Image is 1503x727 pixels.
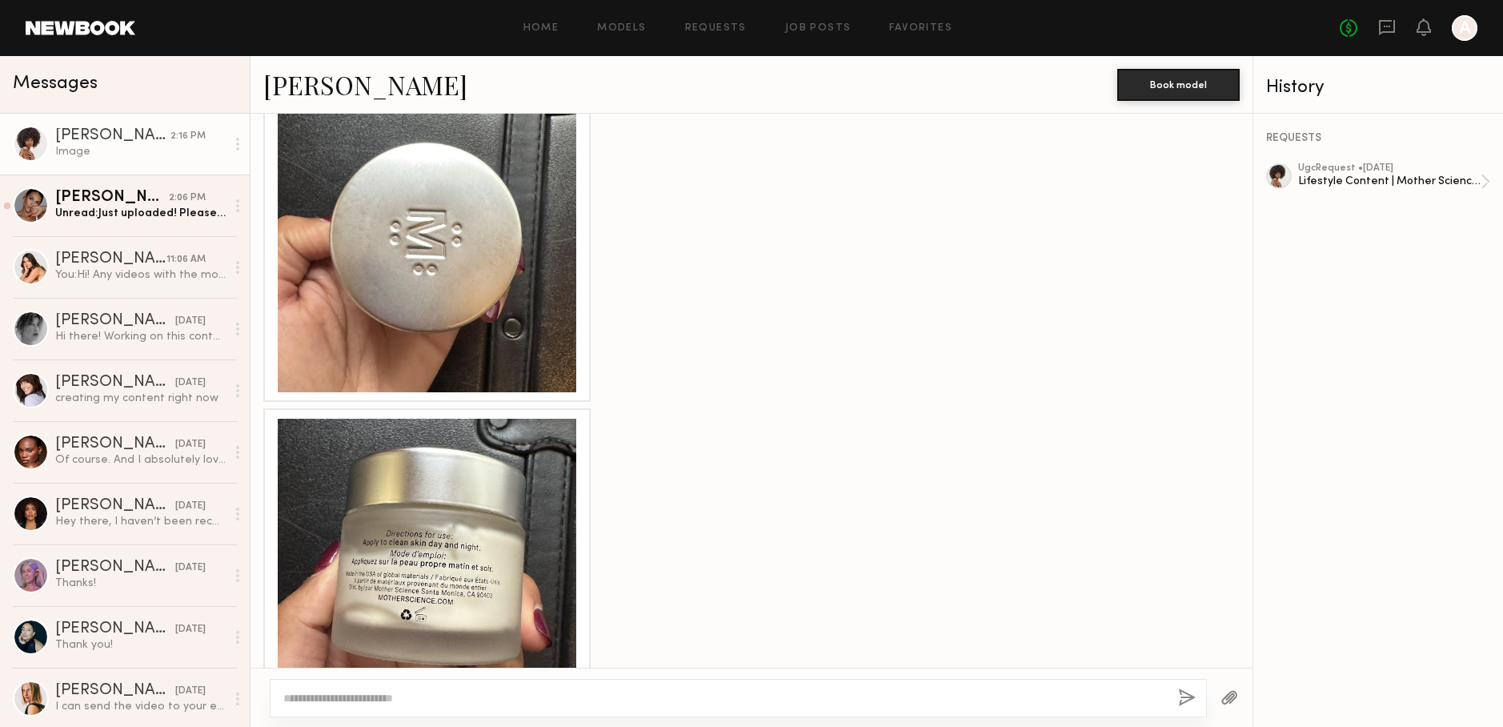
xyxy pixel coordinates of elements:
div: [DATE] [175,560,206,576]
div: Hey there, I haven’t been receiving your messages until I just got an email from you would love t... [55,514,226,529]
a: Book model [1117,77,1240,90]
div: [PERSON_NAME] [55,375,175,391]
div: REQUESTS [1266,133,1490,144]
div: [DATE] [175,684,206,699]
div: 11:06 AM [166,252,206,267]
a: ugcRequest •[DATE]Lifestyle Content | Mother Science, Molecular Genesis [1298,163,1490,200]
div: [PERSON_NAME] [55,498,175,514]
div: [DATE] [175,314,206,329]
button: Book model [1117,69,1240,101]
div: History [1266,78,1490,97]
div: Thank you! [55,637,226,653]
div: [PERSON_NAME] [55,683,175,699]
div: [DATE] [175,437,206,452]
div: 2:16 PM [170,129,206,144]
div: [DATE] [175,622,206,637]
div: 2:06 PM [169,191,206,206]
div: Thanks! [55,576,226,591]
div: Hi there! Working on this content now :) [55,329,226,344]
a: Home [523,23,559,34]
div: [PERSON_NAME] [55,128,170,144]
div: [PERSON_NAME] [55,621,175,637]
a: Job Posts [785,23,852,34]
a: Models [597,23,646,34]
div: Unread: Just uploaded! Please let me know if you would like any revisions [55,206,226,221]
a: Requests [685,23,747,34]
div: [DATE] [175,499,206,514]
div: [DATE] [175,376,206,391]
div: [PERSON_NAME] [55,190,169,206]
a: [PERSON_NAME] [263,67,467,102]
a: Favorites [889,23,952,34]
div: creating my content right now [55,391,226,406]
div: Of course. And I absolutely love the molecular genesis. Feels so good on the skin and very moistu... [55,452,226,468]
a: A [1452,15,1477,41]
div: Image [55,144,226,159]
div: [PERSON_NAME] [55,313,175,329]
div: [PERSON_NAME] [55,436,175,452]
span: Messages [13,74,98,93]
div: [PERSON_NAME] [55,560,175,576]
div: I can send the video to your email [55,699,226,714]
div: You: Hi! Any videos with the moisturizer jar would need to be reshot! [55,267,226,283]
div: Lifestyle Content | Mother Science, Molecular Genesis [1298,174,1481,189]
div: ugc Request • [DATE] [1298,163,1481,174]
div: [PERSON_NAME] [55,251,166,267]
